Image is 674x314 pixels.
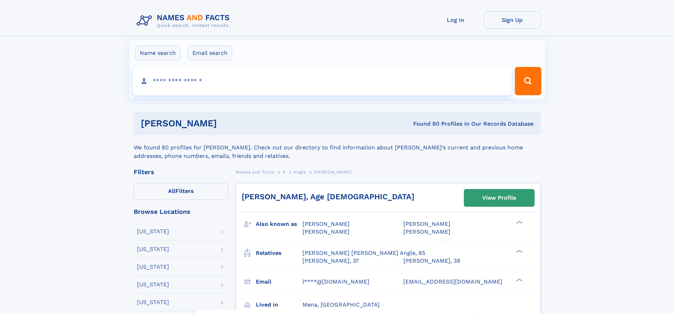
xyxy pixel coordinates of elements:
[282,167,286,176] a: A
[137,246,169,252] div: [US_STATE]
[315,120,534,128] div: Found 80 Profiles In Our Records Database
[303,301,380,308] span: Mena, [GEOGRAPHIC_DATA]
[236,167,275,176] a: Names and Facts
[293,170,306,175] span: Angle
[403,228,450,235] span: [PERSON_NAME]
[303,249,425,257] a: [PERSON_NAME] [PERSON_NAME] Angle, 65
[314,170,352,175] span: [PERSON_NAME]
[168,188,175,194] span: All
[427,11,484,29] a: Log In
[134,209,229,215] div: Browse Locations
[137,299,169,305] div: [US_STATE]
[135,46,180,61] label: Name search
[188,46,232,61] label: Email search
[133,67,512,95] input: search input
[134,135,541,160] div: We found 80 profiles for [PERSON_NAME]. Check out our directory to find information about [PERSON...
[464,189,534,206] a: View Profile
[282,170,286,175] span: A
[514,220,523,225] div: ❯
[134,169,229,175] div: Filters
[403,257,460,265] a: [PERSON_NAME], 38
[303,221,350,227] span: [PERSON_NAME]
[303,228,350,235] span: [PERSON_NAME]
[137,229,169,234] div: [US_STATE]
[256,299,303,311] h3: Lived in
[256,276,303,288] h3: Email
[403,278,502,285] span: [EMAIL_ADDRESS][DOMAIN_NAME]
[141,119,315,128] h1: [PERSON_NAME]
[482,190,516,206] div: View Profile
[514,278,523,282] div: ❯
[137,264,169,270] div: [US_STATE]
[293,167,306,176] a: Angle
[256,247,303,259] h3: Relatives
[303,257,359,265] a: [PERSON_NAME], 37
[484,11,541,29] a: Sign Up
[137,282,169,287] div: [US_STATE]
[256,218,303,230] h3: Also known as
[242,192,414,201] a: [PERSON_NAME], Age [DEMOGRAPHIC_DATA]
[134,183,229,200] label: Filters
[403,221,450,227] span: [PERSON_NAME]
[515,67,541,95] button: Search Button
[134,11,236,30] img: Logo Names and Facts
[514,249,523,253] div: ❯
